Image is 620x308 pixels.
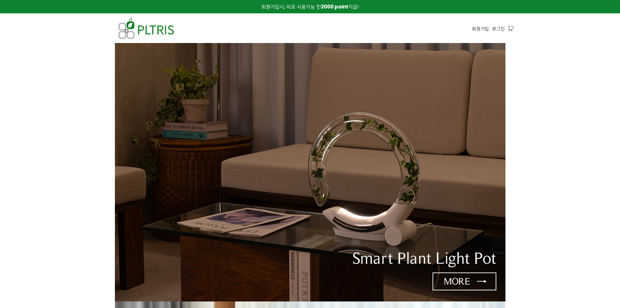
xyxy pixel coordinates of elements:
strong: 2000 point [321,3,348,10]
a: 회원가입 [472,25,489,32]
a: 로그인 [492,25,505,32]
span: 회원가입시, 바로 사용가능 한 지급! [261,3,359,10]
